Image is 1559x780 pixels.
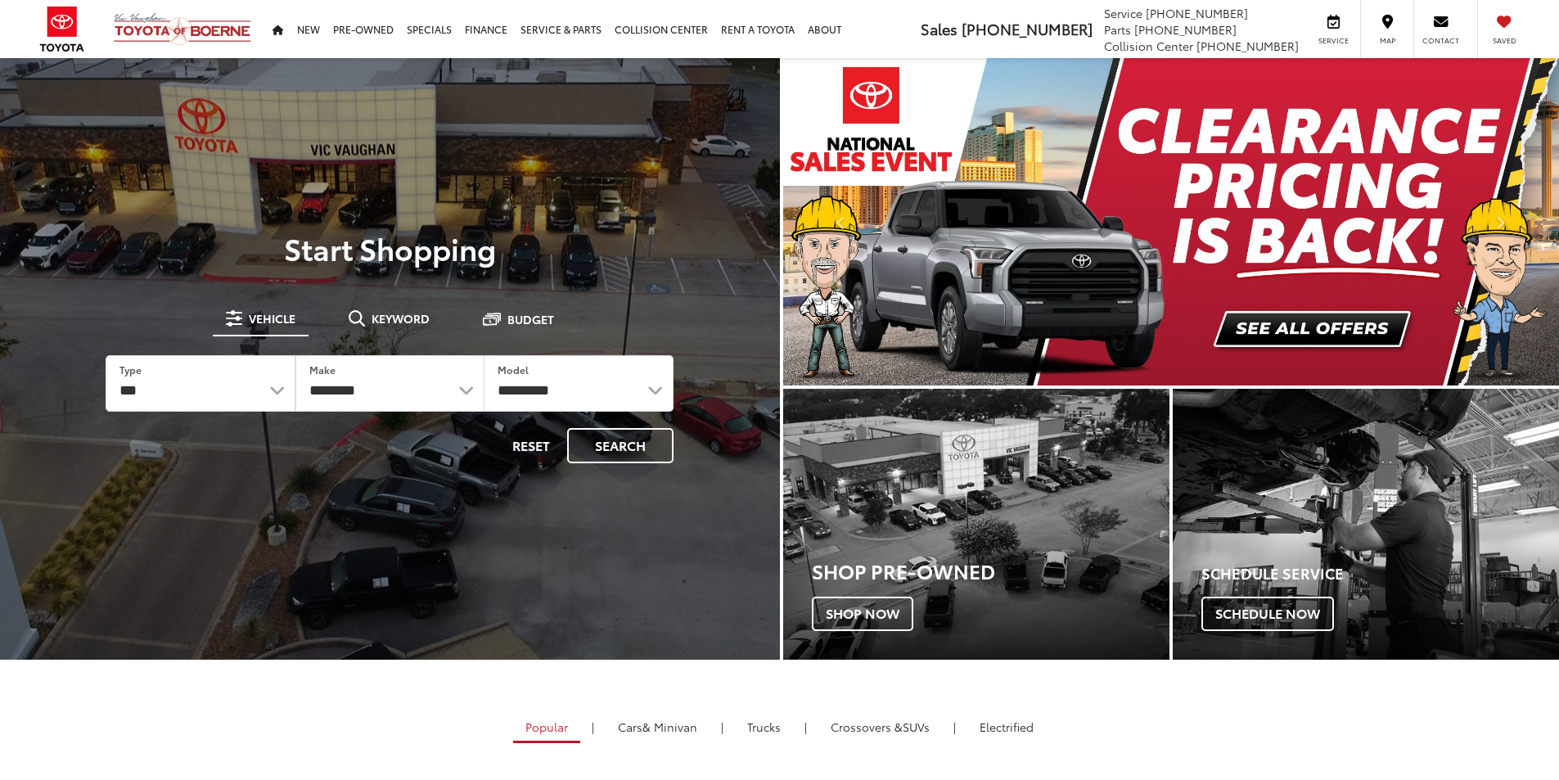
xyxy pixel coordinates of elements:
[606,713,710,741] a: Cars
[1315,35,1352,46] span: Service
[1443,91,1559,353] button: Click to view next picture.
[800,719,811,735] li: |
[249,313,295,324] span: Vehicle
[69,232,711,264] p: Start Shopping
[498,363,529,376] label: Model
[831,719,903,735] span: Crossovers &
[949,719,960,735] li: |
[962,18,1093,39] span: [PHONE_NUMBER]
[119,363,142,376] label: Type
[1146,5,1248,21] span: [PHONE_NUMBER]
[1134,21,1237,38] span: [PHONE_NUMBER]
[1104,38,1193,54] span: Collision Center
[717,719,728,735] li: |
[567,428,674,463] button: Search
[812,560,1169,581] h3: Shop Pre-Owned
[921,18,957,39] span: Sales
[513,713,580,743] a: Popular
[1369,35,1405,46] span: Map
[735,713,793,741] a: Trucks
[967,713,1046,741] a: Electrified
[1104,5,1142,21] span: Service
[1422,35,1459,46] span: Contact
[1486,35,1522,46] span: Saved
[498,428,564,463] button: Reset
[812,597,913,631] span: Shop Now
[1196,38,1299,54] span: [PHONE_NUMBER]
[783,91,899,353] button: Click to view previous picture.
[642,719,697,735] span: & Minivan
[1173,389,1559,660] div: Toyota
[783,389,1169,660] div: Toyota
[783,389,1169,660] a: Shop Pre-Owned Shop Now
[309,363,336,376] label: Make
[507,313,554,325] span: Budget
[1201,597,1334,631] span: Schedule Now
[1173,389,1559,660] a: Schedule Service Schedule Now
[113,12,252,46] img: Vic Vaughan Toyota of Boerne
[818,713,942,741] a: SUVs
[1104,21,1131,38] span: Parts
[588,719,598,735] li: |
[372,313,430,324] span: Keyword
[1201,566,1559,582] h4: Schedule Service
